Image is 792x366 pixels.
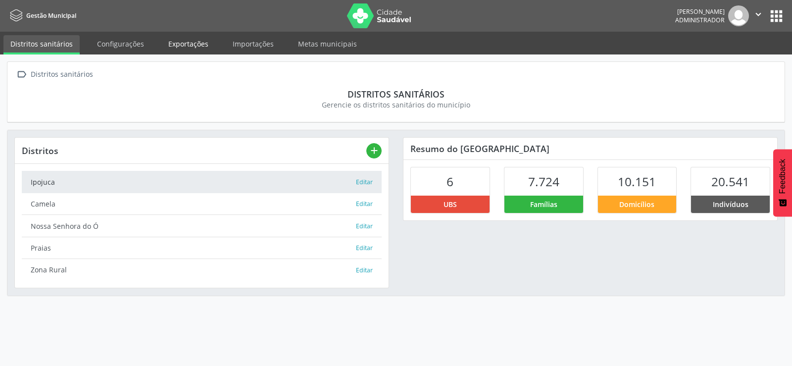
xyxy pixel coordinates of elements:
span: Indivíduos [713,199,748,209]
a: Importações [226,35,281,52]
div: Distritos sanitários [29,67,95,82]
a: Exportações [161,35,215,52]
div: Zona Rural [31,264,355,275]
span: Famílias [530,199,557,209]
button: Feedback - Mostrar pesquisa [773,149,792,216]
div: Gerencie os distritos sanitários do município [21,100,771,110]
a: Camela Editar [22,193,382,215]
div: Praias [31,243,355,253]
button:  [749,5,768,26]
span: Domicílios [619,199,654,209]
div: Nossa Senhora do Ó [31,221,355,231]
a: Ipojuca Editar [22,171,382,193]
button: Editar [355,221,373,231]
a:  Distritos sanitários [14,67,95,82]
div: Resumo do [GEOGRAPHIC_DATA] [403,138,777,159]
div: Ipojuca [31,177,355,187]
button: Editar [355,265,373,275]
i:  [753,9,764,20]
a: Zona Rural Editar [22,259,382,280]
button: Editar [355,177,373,187]
a: Metas municipais [291,35,364,52]
button: apps [768,7,785,25]
a: Gestão Municipal [7,7,76,24]
a: Nossa Senhora do Ó Editar [22,215,382,237]
button: Editar [355,243,373,253]
div: Camela [31,199,355,209]
button: add [366,143,382,158]
i:  [14,67,29,82]
span: UBS [444,199,457,209]
div: [PERSON_NAME] [675,7,725,16]
span: 20.541 [711,173,749,190]
span: Gestão Municipal [26,11,76,20]
a: Praias Editar [22,237,382,259]
i: add [369,145,380,156]
span: 7.724 [528,173,559,190]
div: Distritos [22,145,366,156]
img: img [728,5,749,26]
span: Feedback [778,159,787,194]
a: Configurações [90,35,151,52]
button: Editar [355,199,373,209]
span: 10.151 [618,173,656,190]
div: Distritos sanitários [21,89,771,100]
a: Distritos sanitários [3,35,80,54]
span: Administrador [675,16,725,24]
span: 6 [446,173,453,190]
